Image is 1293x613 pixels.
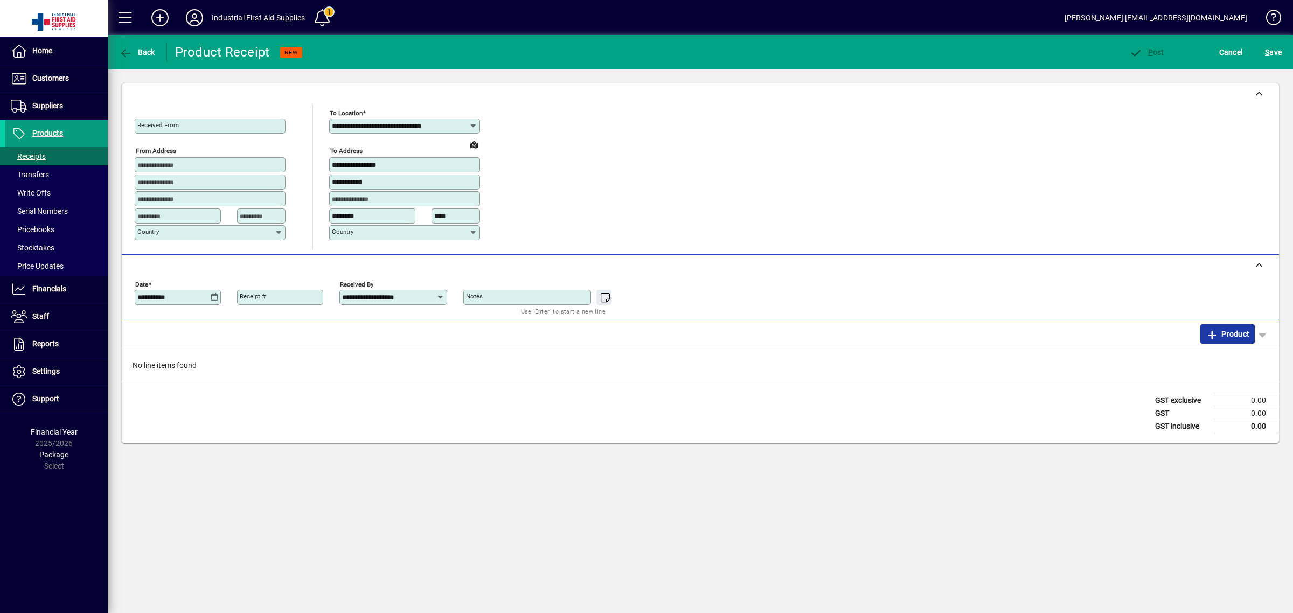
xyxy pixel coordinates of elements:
[5,358,108,385] a: Settings
[32,312,49,321] span: Staff
[1216,43,1246,62] button: Cancel
[1150,407,1214,420] td: GST
[11,170,49,179] span: Transfers
[39,450,68,459] span: Package
[32,101,63,110] span: Suppliers
[32,339,59,348] span: Reports
[5,38,108,65] a: Home
[521,305,606,317] mat-hint: Use 'Enter' to start a new line
[1127,43,1167,62] button: Post
[5,147,108,165] a: Receipts
[1258,2,1280,37] a: Knowledge Base
[5,257,108,275] a: Price Updates
[143,8,177,27] button: Add
[137,228,159,235] mat-label: Country
[1214,394,1279,407] td: 0.00
[5,276,108,303] a: Financials
[5,93,108,120] a: Suppliers
[5,239,108,257] a: Stocktakes
[32,367,60,375] span: Settings
[1265,48,1269,57] span: S
[11,243,54,252] span: Stocktakes
[5,165,108,184] a: Transfers
[135,280,148,288] mat-label: Date
[11,207,68,215] span: Serial Numbers
[1065,9,1247,26] div: [PERSON_NAME] [EMAIL_ADDRESS][DOMAIN_NAME]
[32,284,66,293] span: Financials
[330,109,363,117] mat-label: To location
[1214,407,1279,420] td: 0.00
[116,43,158,62] button: Back
[1206,325,1249,343] span: Product
[5,220,108,239] a: Pricebooks
[332,228,353,235] mat-label: Country
[284,49,298,56] span: NEW
[5,65,108,92] a: Customers
[122,349,1279,382] div: No line items found
[1129,48,1164,57] span: ost
[340,280,373,288] mat-label: Received by
[5,184,108,202] a: Write Offs
[5,331,108,358] a: Reports
[240,292,266,300] mat-label: Receipt #
[5,303,108,330] a: Staff
[31,428,78,436] span: Financial Year
[1148,48,1153,57] span: P
[108,43,167,62] app-page-header-button: Back
[11,262,64,270] span: Price Updates
[32,129,63,137] span: Products
[5,202,108,220] a: Serial Numbers
[32,46,52,55] span: Home
[1200,324,1255,344] button: Product
[466,292,483,300] mat-label: Notes
[5,386,108,413] a: Support
[1265,44,1282,61] span: ave
[212,9,305,26] div: Industrial First Aid Supplies
[137,121,179,129] mat-label: Received From
[11,225,54,234] span: Pricebooks
[1150,420,1214,433] td: GST inclusive
[1262,43,1284,62] button: Save
[11,189,51,197] span: Write Offs
[11,152,46,161] span: Receipts
[119,48,155,57] span: Back
[1219,44,1243,61] span: Cancel
[465,136,483,153] a: View on map
[32,74,69,82] span: Customers
[1150,394,1214,407] td: GST exclusive
[32,394,59,403] span: Support
[175,44,270,61] div: Product Receipt
[1214,420,1279,433] td: 0.00
[177,8,212,27] button: Profile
